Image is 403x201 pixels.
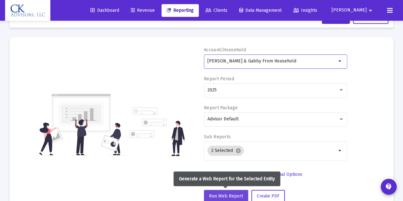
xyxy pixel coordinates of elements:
a: Revenue [126,4,160,17]
span: Additional Options [265,172,302,177]
a: Insights [288,4,322,17]
span: Dashboard [90,8,119,13]
label: Report Package [204,105,238,111]
mat-icon: arrow_drop_down [336,147,344,154]
span: Revenue [131,8,155,13]
span: Advisor Default [207,116,239,122]
span: Select Custom Period [209,172,253,177]
img: reporting-alt [129,107,185,156]
a: Data Management [234,4,287,17]
span: Create PDF [257,193,279,199]
mat-icon: arrow_drop_down [336,57,344,65]
a: Dashboard [85,4,124,17]
button: [PERSON_NAME] [324,4,382,17]
mat-icon: cancel [235,148,241,154]
span: Clients [205,8,227,13]
span: Reporting [167,8,194,13]
label: Sub Reports [204,134,231,140]
span: Run Web Report [209,193,243,199]
mat-chip-list: Selection [207,144,336,157]
a: Clients [200,4,233,17]
label: Report Period [204,76,234,82]
span: Data Management [239,8,282,13]
span: [PERSON_NAME] [332,8,367,13]
mat-icon: arrow_drop_down [367,4,374,17]
img: Dashboard [10,4,46,17]
span: 2025 [207,87,217,93]
span: Insights [293,8,317,13]
mat-icon: contact_support [385,183,392,190]
img: reporting [38,93,126,156]
input: Search or select an account or household [207,59,336,64]
label: Account/Household [204,47,246,53]
a: Reporting [162,4,199,17]
mat-chip: 2 Selected [207,146,244,156]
